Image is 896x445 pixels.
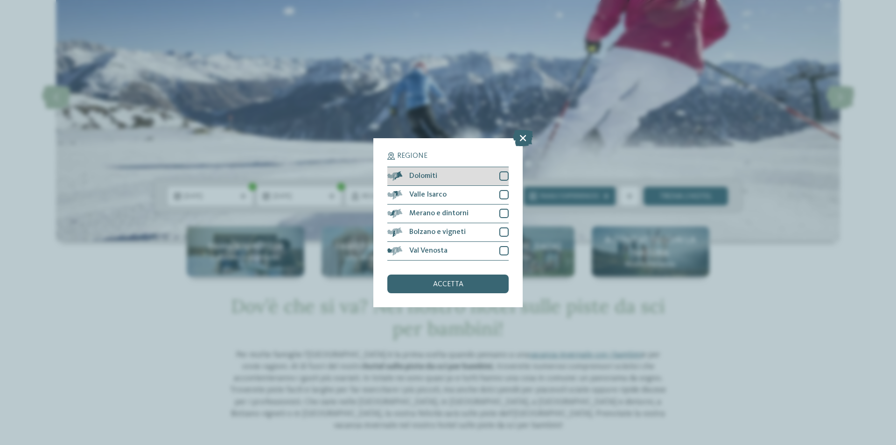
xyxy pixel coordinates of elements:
span: Merano e dintorni [409,210,469,217]
span: Bolzano e vigneti [409,228,466,236]
span: Regione [397,152,427,160]
span: Dolomiti [409,172,437,180]
span: Val Venosta [409,247,448,254]
span: Valle Isarco [409,191,447,198]
span: accetta [433,281,463,288]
